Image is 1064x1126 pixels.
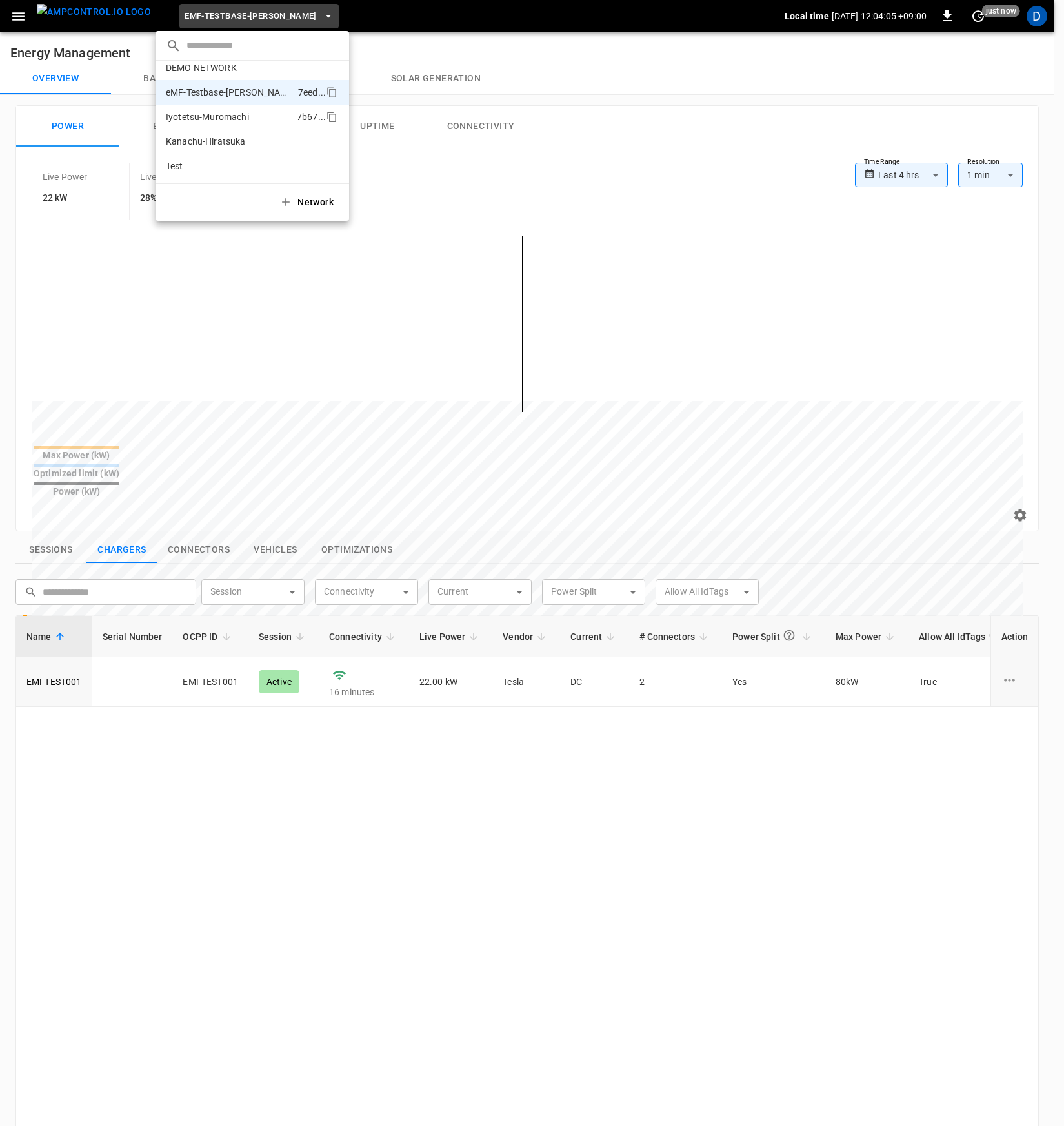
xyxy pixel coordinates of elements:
div: copy [325,109,339,125]
div: copy [325,85,339,100]
p: DEMO NETWORK [166,61,292,74]
p: Iyotetsu-Muromachi [166,110,292,123]
p: Kanachu-Hiratsuka [166,135,294,148]
p: Test [166,159,292,172]
button: Network [272,189,344,216]
p: eMF-Testbase-[PERSON_NAME] [166,86,293,99]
